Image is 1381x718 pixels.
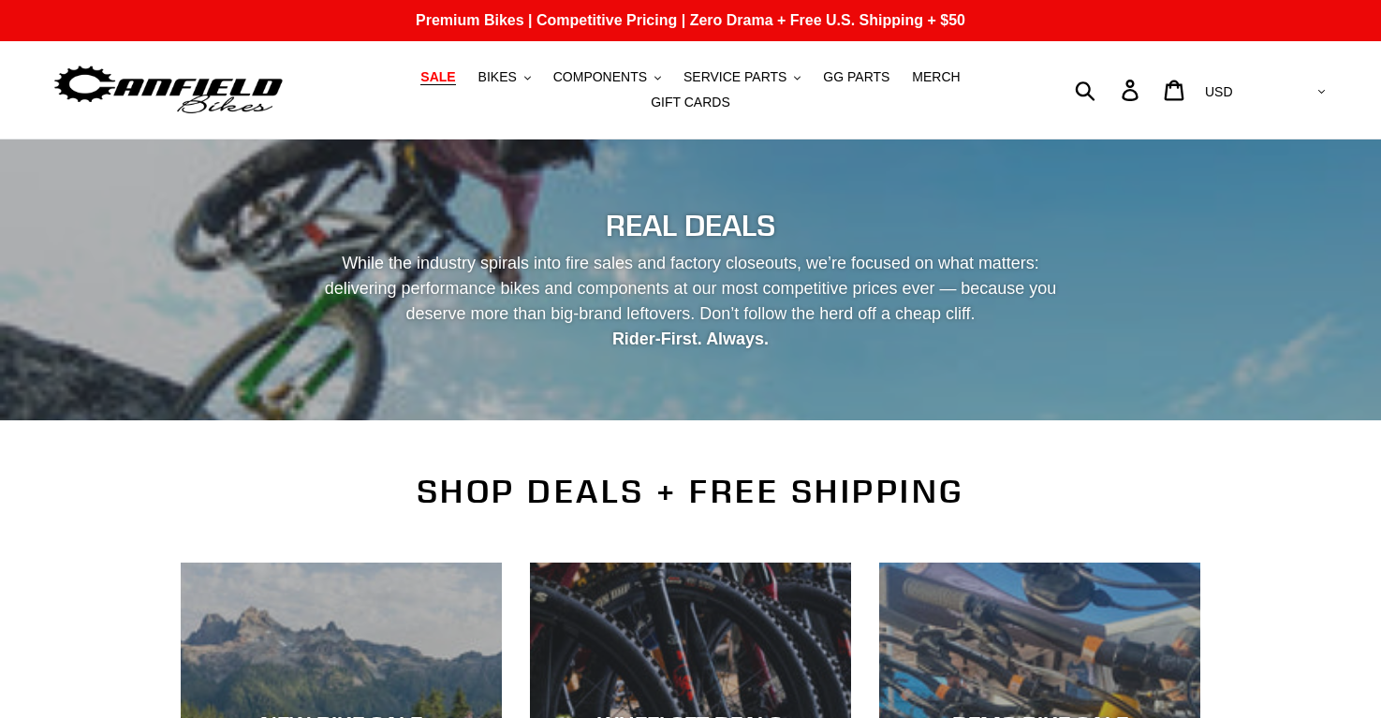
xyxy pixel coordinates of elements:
[903,65,969,90] a: MERCH
[308,251,1074,352] p: While the industry spirals into fire sales and factory closeouts, we’re focused on what matters: ...
[823,69,889,85] span: GG PARTS
[612,330,769,348] strong: Rider-First. Always.
[420,69,455,85] span: SALE
[478,69,517,85] span: BIKES
[544,65,670,90] button: COMPONENTS
[912,69,960,85] span: MERCH
[641,90,740,115] a: GIFT CARDS
[814,65,899,90] a: GG PARTS
[469,65,540,90] button: BIKES
[651,95,730,110] span: GIFT CARDS
[683,69,786,85] span: SERVICE PARTS
[411,65,464,90] a: SALE
[674,65,810,90] button: SERVICE PARTS
[181,208,1201,243] h2: REAL DEALS
[1085,69,1133,110] input: Search
[51,61,286,120] img: Canfield Bikes
[553,69,647,85] span: COMPONENTS
[181,472,1201,511] h2: SHOP DEALS + FREE SHIPPING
